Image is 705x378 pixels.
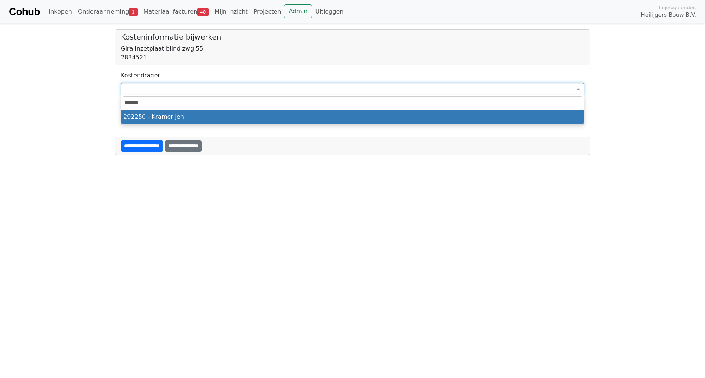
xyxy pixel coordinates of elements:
[211,4,251,19] a: Mijn inzicht
[251,4,284,19] a: Projecten
[141,4,212,19] a: Materiaal facturen40
[121,44,584,53] div: Gira inzetplaat blind zwg 55
[121,71,160,80] label: Kostendrager
[9,3,40,21] a: Cohub
[312,4,346,19] a: Uitloggen
[75,4,141,19] a: Onderaanneming1
[121,33,584,41] h5: Kosteninformatie bijwerken
[659,4,696,11] span: Ingelogd onder:
[46,4,75,19] a: Inkopen
[121,53,584,62] div: 2834521
[197,8,209,16] span: 40
[641,11,696,19] span: Heilijgers Bouw B.V.
[129,8,137,16] span: 1
[121,110,584,124] li: 292250 - Kramerijen
[284,4,312,18] a: Admin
